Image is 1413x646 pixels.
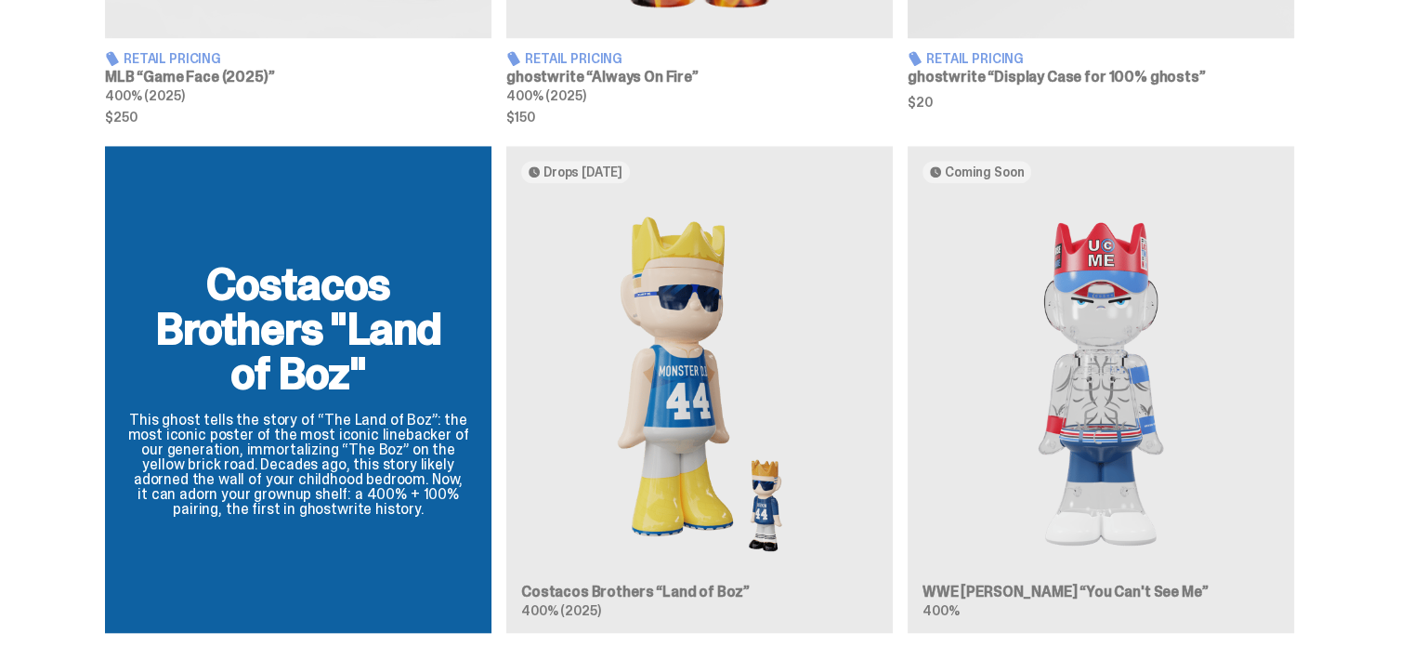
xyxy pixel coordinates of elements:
img: Land of Boz [521,198,878,570]
span: Retail Pricing [124,52,221,65]
span: 400% (2025) [506,87,585,104]
h3: MLB “Game Face (2025)” [105,70,491,85]
span: Coming Soon [945,165,1024,179]
span: Retail Pricing [926,52,1024,65]
span: Drops [DATE] [543,165,622,179]
span: 400% (2025) [521,602,600,619]
span: $20 [908,96,1294,109]
span: Retail Pricing [525,52,622,65]
span: 400% [922,602,959,619]
p: This ghost tells the story of “The Land of Boz”: the most iconic poster of the most iconic lineba... [127,413,469,517]
h3: WWE [PERSON_NAME] “You Can't See Me” [922,585,1279,600]
h3: ghostwrite “Always On Fire” [506,70,893,85]
span: 400% (2025) [105,87,184,104]
span: $150 [506,111,893,124]
h2: Costacos Brothers "Land of Boz" [127,262,469,396]
h3: Costacos Brothers “Land of Boz” [521,585,878,600]
h3: ghostwrite “Display Case for 100% ghosts” [908,70,1294,85]
img: You Can't See Me [922,198,1279,570]
span: $250 [105,111,491,124]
